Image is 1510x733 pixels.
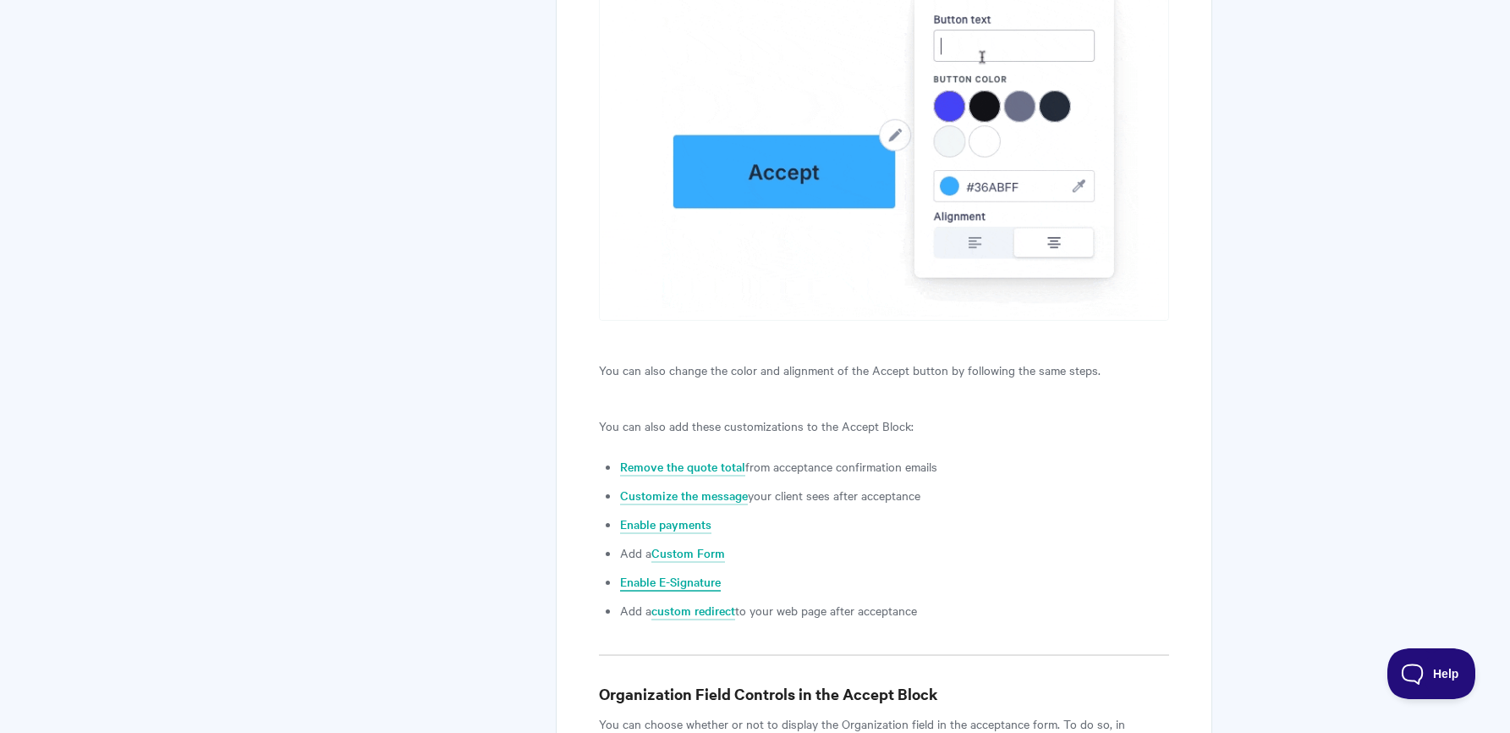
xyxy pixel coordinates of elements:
b: Organization Field Controls in the Accept Block [599,683,938,704]
li: your client sees after acceptance [620,485,1168,505]
a: Enable payments [620,515,711,534]
li: from acceptance confirmation emails [620,456,1168,477]
li: Add a [620,543,1168,563]
p: You can also add these customizations to the Accept Block: [599,416,1168,436]
a: Enable E-Signature [620,573,721,592]
iframe: Toggle Customer Support [1387,648,1476,699]
li: Add a to your web page after acceptance [620,600,1168,620]
a: Custom Form [651,544,725,563]
a: Remove the quote total [620,458,745,477]
a: Customize the message [620,487,748,505]
a: custom redirect [651,602,735,620]
p: You can also change the color and alignment of the Accept button by following the same steps. [599,360,1168,380]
